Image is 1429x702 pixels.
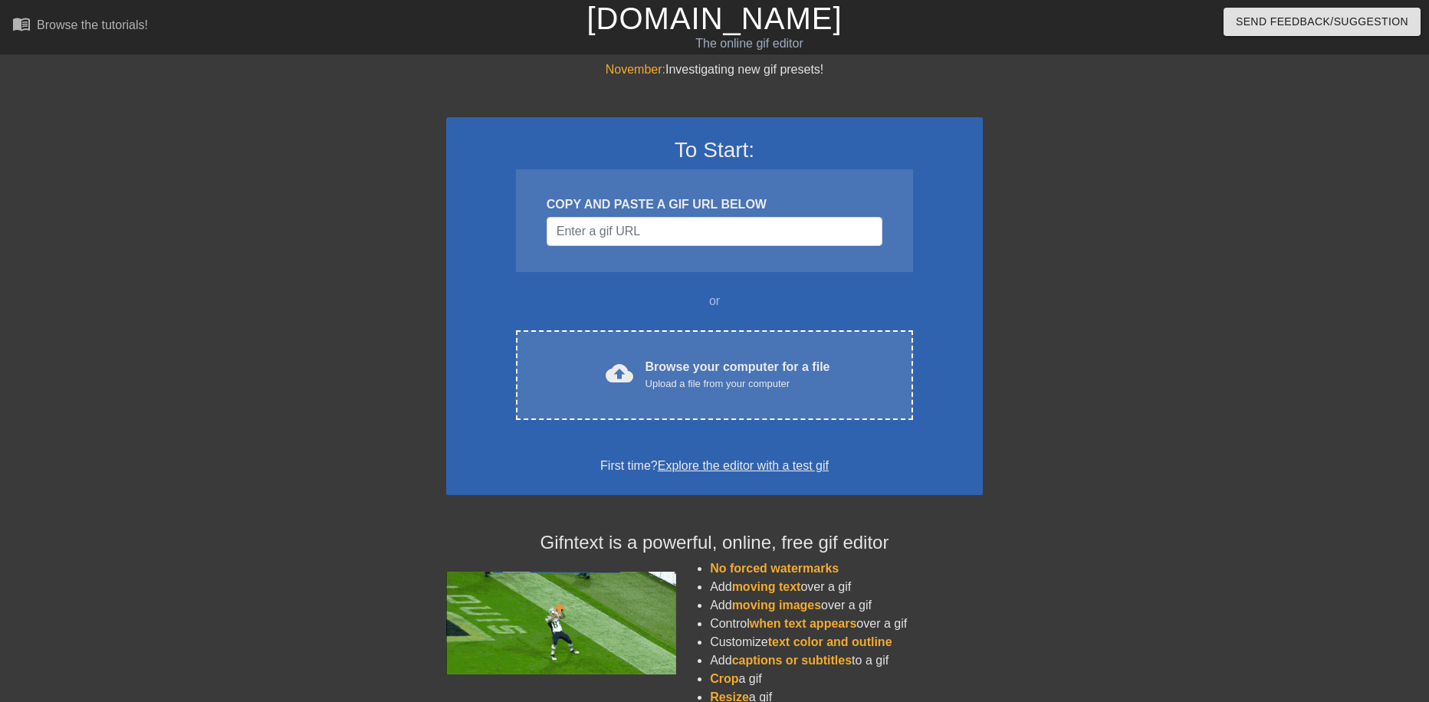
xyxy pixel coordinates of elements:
[1236,12,1408,31] span: Send Feedback/Suggestion
[484,34,1014,53] div: The online gif editor
[658,459,829,472] a: Explore the editor with a test gif
[547,195,882,214] div: COPY AND PASTE A GIF URL BELOW
[646,358,830,392] div: Browse your computer for a file
[750,617,857,630] span: when text appears
[732,599,821,612] span: moving images
[710,615,983,633] li: Control over a gif
[710,562,839,575] span: No forced watermarks
[466,137,963,163] h3: To Start:
[606,359,633,387] span: cloud_upload
[710,670,983,688] li: a gif
[486,292,943,310] div: or
[1224,8,1421,36] button: Send Feedback/Suggestion
[586,2,842,35] a: [DOMAIN_NAME]
[710,596,983,615] li: Add over a gif
[606,63,665,76] span: November:
[646,376,830,392] div: Upload a file from your computer
[547,217,882,246] input: Username
[12,15,148,38] a: Browse the tutorials!
[446,572,676,674] img: football_small.gif
[710,672,738,685] span: Crop
[732,580,801,593] span: moving text
[446,532,983,554] h4: Gifntext is a powerful, online, free gif editor
[466,457,963,475] div: First time?
[732,654,852,667] span: captions or subtitles
[37,18,148,31] div: Browse the tutorials!
[710,651,983,670] li: Add to a gif
[710,578,983,596] li: Add over a gif
[710,633,983,651] li: Customize
[446,61,983,79] div: Investigating new gif presets!
[768,635,892,648] span: text color and outline
[12,15,31,33] span: menu_book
